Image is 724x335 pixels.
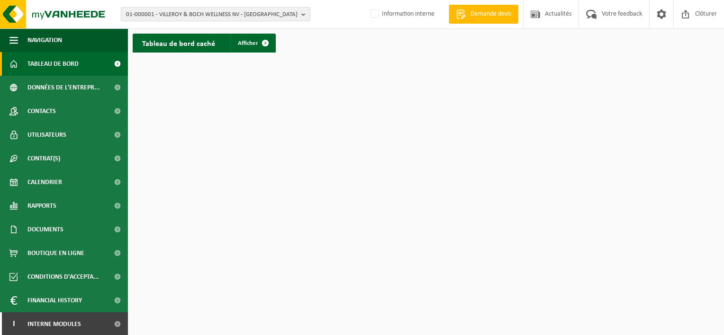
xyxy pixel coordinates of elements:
button: 01-000001 - VILLEROY & BOCH WELLNESS NV - [GEOGRAPHIC_DATA] [121,7,310,21]
span: Contrat(s) [27,147,60,170]
span: Financial History [27,289,82,312]
span: Tableau de bord [27,52,79,76]
span: Boutique en ligne [27,241,84,265]
a: Afficher [230,34,275,53]
span: Données de l'entrepr... [27,76,100,99]
span: Rapports [27,194,56,218]
span: Calendrier [27,170,62,194]
h2: Tableau de bord caché [133,34,225,52]
span: Contacts [27,99,56,123]
span: Documents [27,218,63,241]
span: Navigation [27,28,62,52]
span: Afficher [238,40,258,46]
span: Utilisateurs [27,123,66,147]
span: 01-000001 - VILLEROY & BOCH WELLNESS NV - [GEOGRAPHIC_DATA] [126,8,298,22]
a: Demande devis [449,5,518,24]
span: Demande devis [468,9,514,19]
span: Conditions d'accepta... [27,265,99,289]
label: Information interne [369,7,434,21]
